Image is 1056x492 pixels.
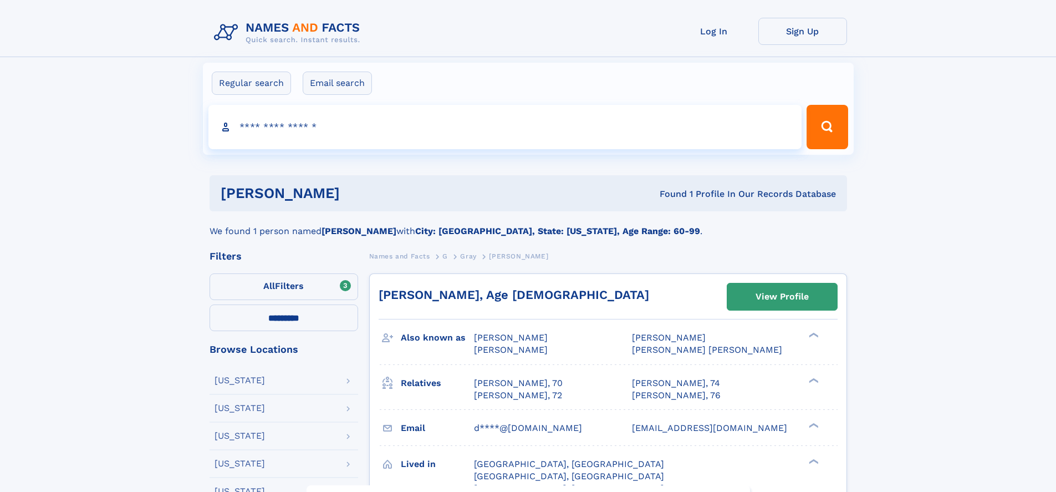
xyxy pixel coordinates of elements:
[727,283,837,310] a: View Profile
[379,288,649,302] a: [PERSON_NAME], Age [DEMOGRAPHIC_DATA]
[442,252,448,260] span: G
[215,404,265,413] div: [US_STATE]
[806,377,819,384] div: ❯
[460,249,476,263] a: Gray
[474,332,548,343] span: [PERSON_NAME]
[807,105,848,149] button: Search Button
[806,332,819,339] div: ❯
[322,226,396,236] b: [PERSON_NAME]
[415,226,700,236] b: City: [GEOGRAPHIC_DATA], State: [US_STATE], Age Range: 60-99
[263,281,275,291] span: All
[499,188,836,200] div: Found 1 Profile In Our Records Database
[756,284,809,310] div: View Profile
[303,72,372,95] label: Email search
[215,459,265,468] div: [US_STATE]
[474,377,563,389] a: [PERSON_NAME], 70
[670,18,758,45] a: Log In
[208,105,802,149] input: search input
[210,273,358,300] label: Filters
[474,471,664,481] span: [GEOGRAPHIC_DATA], [GEOGRAPHIC_DATA]
[474,459,664,469] span: [GEOGRAPHIC_DATA], [GEOGRAPHIC_DATA]
[632,389,721,402] a: [PERSON_NAME], 76
[215,432,265,440] div: [US_STATE]
[221,186,500,200] h1: [PERSON_NAME]
[806,458,819,465] div: ❯
[806,422,819,429] div: ❯
[401,455,474,474] h3: Lived in
[401,419,474,438] h3: Email
[210,251,358,261] div: Filters
[369,249,430,263] a: Names and Facts
[632,332,706,343] span: [PERSON_NAME]
[474,344,548,355] span: [PERSON_NAME]
[210,211,847,238] div: We found 1 person named with .
[632,344,782,355] span: [PERSON_NAME] [PERSON_NAME]
[401,374,474,393] h3: Relatives
[632,423,787,433] span: [EMAIL_ADDRESS][DOMAIN_NAME]
[210,18,369,48] img: Logo Names and Facts
[632,377,720,389] a: [PERSON_NAME], 74
[401,328,474,347] h3: Also known as
[442,249,448,263] a: G
[460,252,476,260] span: Gray
[215,376,265,385] div: [US_STATE]
[489,252,548,260] span: [PERSON_NAME]
[212,72,291,95] label: Regular search
[210,344,358,354] div: Browse Locations
[758,18,847,45] a: Sign Up
[474,389,562,402] a: [PERSON_NAME], 72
